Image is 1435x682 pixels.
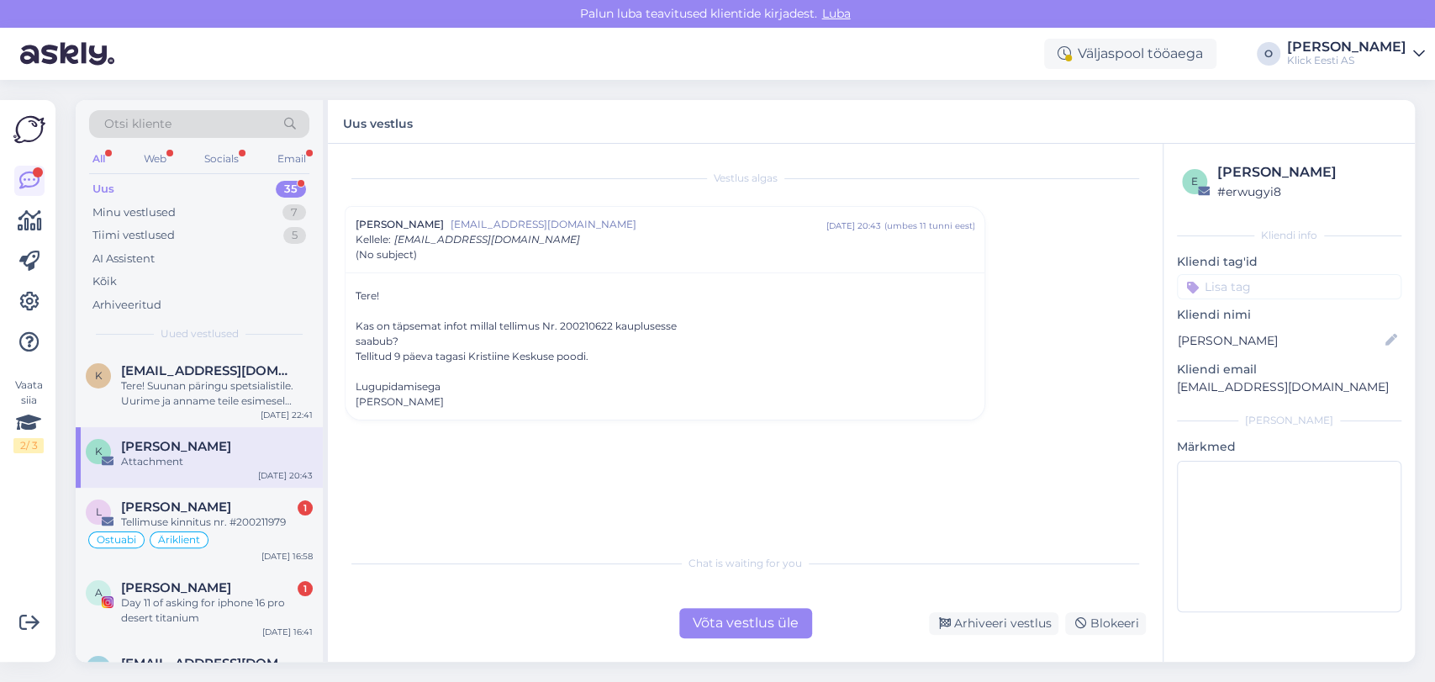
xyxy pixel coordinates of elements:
div: Arhiveeri vestlus [929,612,1058,635]
div: [PERSON_NAME] [1217,162,1396,182]
div: saabub? [356,334,974,349]
div: Lugupidamisega [356,379,974,394]
div: 35 [276,181,306,198]
span: Luiza Krainova [121,500,231,515]
div: Email [274,148,309,170]
div: Kas on täpsemat infot millal tellimus Nr. 200210622 kauplusesse [356,319,974,334]
div: [DATE] 20:43 [258,469,313,482]
div: # erwugyi8 [1217,182,1396,201]
input: Lisa nimi [1178,331,1382,350]
p: [EMAIL_ADDRESS][DOMAIN_NAME] [1177,378,1401,396]
div: Väljaspool tööaega [1044,39,1216,69]
p: Kliendi tag'id [1177,253,1401,271]
div: Klick Eesti AS [1287,54,1406,67]
div: Chat is waiting for you [345,556,1146,571]
div: Attachment [121,454,313,469]
span: Aleksander Albei [121,580,231,595]
span: [EMAIL_ADDRESS][DOMAIN_NAME] [394,233,580,246]
span: Luba [817,6,856,21]
span: Uued vestlused [161,326,239,341]
div: Web [140,148,170,170]
span: A [95,586,103,599]
a: [PERSON_NAME]Klick Eesti AS [1287,40,1425,67]
div: Vaata siia [13,378,44,453]
span: Kai Olters [121,439,231,454]
div: 1 [298,500,313,515]
span: [EMAIL_ADDRESS][DOMAIN_NAME] [451,217,826,232]
div: Tere! [356,288,974,410]
div: Tere! Suunan päringu spetsialistile. Uurime ja anname teile esimesel võimalusel teada. [121,378,313,409]
div: Uus [92,181,114,198]
label: Uus vestlus [343,110,413,133]
div: Tellimuse kinnitus nr. #200211979 [121,515,313,530]
img: Askly Logo [13,114,45,145]
div: Socials [201,148,242,170]
div: 7 [282,204,306,221]
span: Ostuabi [97,535,136,545]
div: Tiimi vestlused [92,227,175,244]
span: e [1191,175,1198,188]
div: [DATE] 16:41 [262,626,313,638]
div: 5 [283,227,306,244]
span: jassleis38@gmail.com [121,656,296,671]
div: AI Assistent [92,251,155,267]
div: [DATE] 16:58 [261,550,313,563]
div: Kliendi info [1177,228,1401,243]
div: [PERSON_NAME] [1177,413,1401,428]
span: L [96,505,102,518]
div: [DATE] 20:43 [826,219,880,232]
span: Otsi kliente [104,115,171,133]
div: [PERSON_NAME] [356,394,974,410]
span: K [95,445,103,457]
div: Kõik [92,273,117,290]
div: Blokeeri [1065,612,1146,635]
div: Tellitud 9 päeva tagasi Kristiine Keskuse poodi. [356,349,974,364]
div: ( umbes 11 tunni eest ) [884,219,974,232]
div: 2 / 3 [13,438,44,453]
span: Äriklient [158,535,200,545]
span: k [95,369,103,382]
div: 1 [298,581,313,596]
div: O [1257,42,1280,66]
div: Vestlus algas [345,171,1146,186]
span: [PERSON_NAME] [356,217,444,232]
p: Kliendi nimi [1177,306,1401,324]
div: Võta vestlus üle [679,608,812,638]
p: Märkmed [1177,438,1401,456]
span: (No subject) [356,247,417,262]
span: karina.udaltsova@gmail.com [121,363,296,378]
input: Lisa tag [1177,274,1401,299]
div: Minu vestlused [92,204,176,221]
span: Kellele : [356,233,391,246]
div: [DATE] 22:41 [261,409,313,421]
div: Day 11 of asking for iphone 16 pro desert titanium [121,595,313,626]
div: All [89,148,108,170]
p: Kliendi email [1177,361,1401,378]
div: [PERSON_NAME] [1287,40,1406,54]
div: Arhiveeritud [92,297,161,314]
